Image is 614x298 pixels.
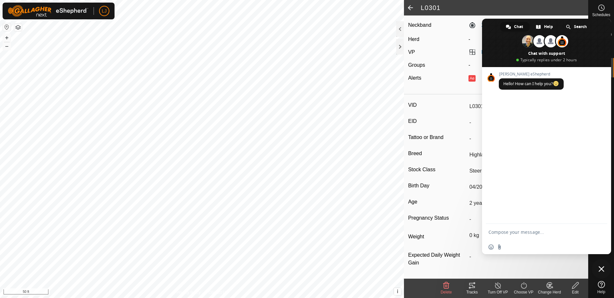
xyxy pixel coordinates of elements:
[408,165,467,174] label: Stock Class
[468,75,476,82] button: Ae
[3,42,11,50] button: –
[408,214,467,222] label: Pregnancy Status
[408,75,421,81] label: Alerts
[537,289,562,295] div: Change Herd
[176,290,201,295] a: Privacy Policy
[544,22,553,32] span: Help
[421,4,588,12] h2: L0301
[589,278,614,296] a: Help
[500,22,529,32] div: Chat
[397,289,398,294] span: i
[208,290,227,295] a: Contact Us
[408,133,467,142] label: Tattoo or Brand
[408,198,467,206] label: Age
[562,289,588,295] div: Edit
[592,259,611,279] div: Close chat
[497,244,502,250] span: Send a file
[597,290,605,294] span: Help
[3,23,11,31] button: Reset Map
[574,22,587,32] span: Search
[514,22,523,32] span: Chat
[14,24,22,31] button: Map Layers
[459,289,485,295] div: Tracks
[408,36,419,42] label: Herd
[408,21,431,29] label: Neckband
[394,288,401,295] button: i
[408,49,415,55] label: VP
[408,62,425,68] label: Groups
[3,34,11,42] button: +
[441,290,452,294] span: Delete
[488,244,494,250] span: Insert an emoji
[408,230,467,243] label: Weight
[408,149,467,158] label: Breed
[8,5,88,17] img: Gallagher Logo
[408,182,467,190] label: Birth Day
[408,117,467,125] label: EID
[408,251,467,267] label: Expected Daily Weight Gain
[503,81,559,86] span: Hello! How can I help you?
[468,36,470,42] span: -
[511,289,537,295] div: Choose VP
[102,8,107,15] span: LJ
[488,229,590,235] textarea: Compose your message...
[499,72,564,76] span: [PERSON_NAME] eShepherd
[560,22,593,32] div: Search
[530,22,559,32] div: Help
[468,21,510,29] label: 2537026593
[592,13,610,17] span: Schedules
[481,49,490,55] a: bad
[485,289,511,295] div: Turn Off VP
[466,61,587,69] div: -
[408,101,467,109] label: VID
